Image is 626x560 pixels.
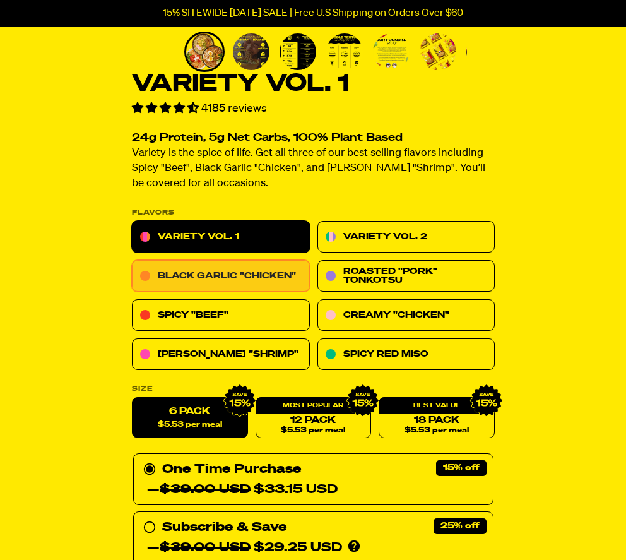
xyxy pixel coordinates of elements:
[233,33,269,70] img: Variety Vol. 1
[160,542,251,554] del: $39.00 USD
[326,33,363,70] img: Variety Vol. 1
[470,384,502,417] img: IMG_9632.png
[281,427,345,435] span: $5.53 per meal
[132,210,495,217] p: Flavors
[201,103,267,114] span: 4185 reviews
[160,484,251,496] del: $39.00 USD
[132,222,310,253] a: Variety Vol. 1
[132,103,201,114] span: 4.55 stars
[317,261,495,292] a: Roasted "Pork" Tonkotsu
[132,72,495,96] h1: Variety Vol. 1
[132,386,495,393] label: Size
[466,33,503,70] img: Variety Vol. 1
[231,32,271,72] li: Go to slide 2
[317,300,495,331] a: Creamy "Chicken"
[184,32,467,72] div: PDP main carousel thumbnails
[223,384,256,417] img: IMG_9632.png
[317,339,495,371] a: Spicy Red Miso
[371,32,411,72] li: Go to slide 5
[255,398,371,439] a: 12 Pack$5.53 per meal
[162,518,286,538] div: Subscribe & Save
[147,538,342,558] div: — $29.25 USD
[132,146,495,192] p: Variety is the spice of life. Get all three of our best selling flavors including Spicy "Beef", B...
[143,460,483,500] div: One Time Purchase
[373,33,410,70] img: Variety Vol. 1
[157,421,221,429] span: $5.53 per meal
[420,33,456,70] img: Variety Vol. 1
[147,480,338,500] div: — $33.15 USD
[418,32,458,72] li: Go to slide 6
[132,261,310,292] a: Black Garlic "Chicken"
[280,33,316,70] img: Variety Vol. 1
[405,427,469,435] span: $5.53 per meal
[186,33,223,70] img: Variety Vol. 1
[324,32,365,72] li: Go to slide 4
[184,32,225,72] li: Go to slide 1
[317,222,495,253] a: Variety Vol. 2
[346,384,379,417] img: IMG_9632.png
[6,502,133,554] iframe: Marketing Popup
[278,32,318,72] li: Go to slide 3
[464,32,505,72] li: Go to slide 7
[163,8,463,19] p: 15% SITEWIDE [DATE] SALE | Free U.S Shipping on Orders Over $60
[379,398,495,439] a: 18 Pack$5.53 per meal
[132,133,495,144] h2: 24g Protein, 5g Net Carbs, 100% Plant Based
[132,339,310,371] a: [PERSON_NAME] "Shrimp"
[132,300,310,331] a: Spicy "Beef"
[132,398,248,439] label: 6 Pack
